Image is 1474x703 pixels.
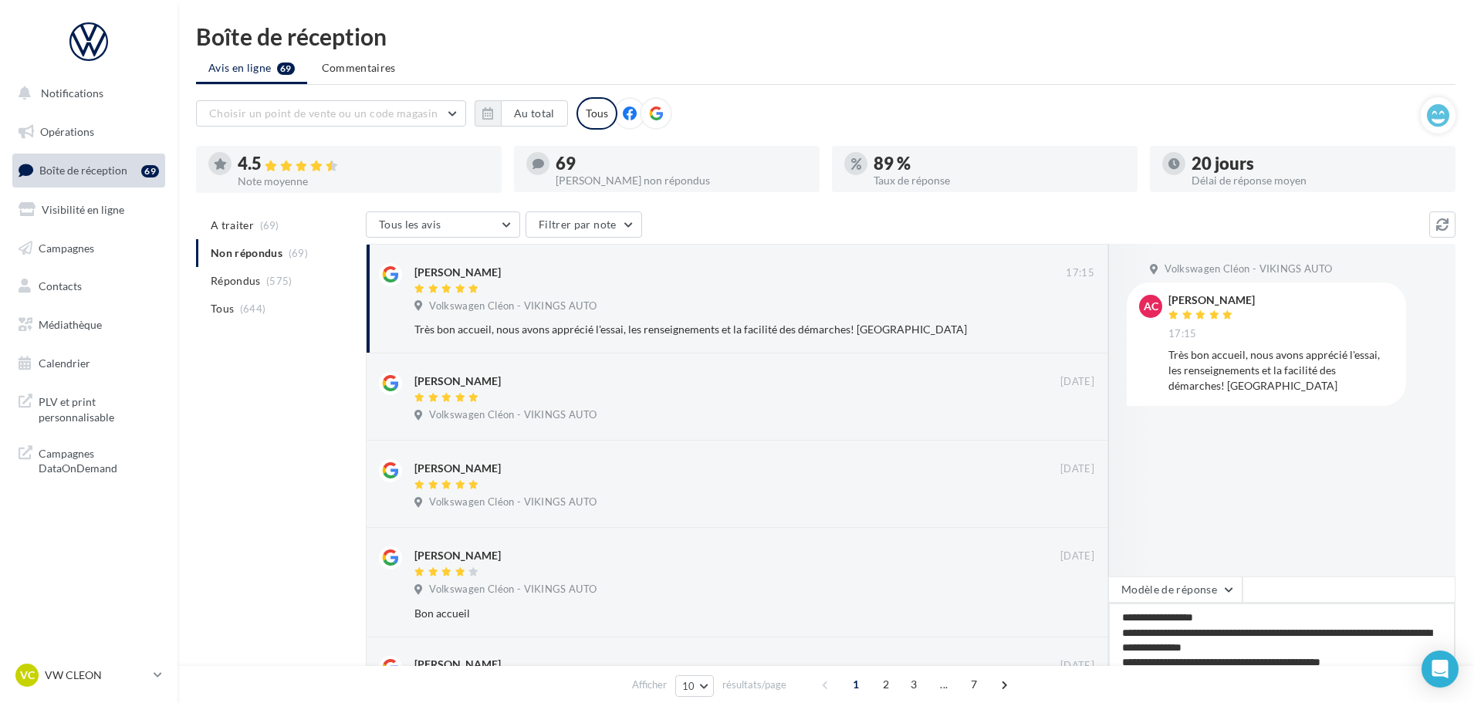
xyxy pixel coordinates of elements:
[238,155,489,173] div: 4.5
[42,203,124,216] span: Visibilité en ligne
[379,218,441,231] span: Tous les avis
[475,100,568,127] button: Au total
[874,175,1125,186] div: Taux de réponse
[39,391,159,424] span: PLV et print personnalisable
[931,672,956,697] span: ...
[1060,659,1094,673] span: [DATE]
[1060,462,1094,476] span: [DATE]
[1422,651,1459,688] div: Open Intercom Messenger
[39,357,90,370] span: Calendrier
[39,443,159,476] span: Campagnes DataOnDemand
[196,25,1455,48] div: Boîte de réception
[266,275,292,287] span: (575)
[1192,155,1443,172] div: 20 jours
[1168,327,1197,341] span: 17:15
[260,219,279,232] span: (69)
[9,154,168,187] a: Boîte de réception69
[1168,295,1255,306] div: [PERSON_NAME]
[9,116,168,148] a: Opérations
[675,675,715,697] button: 10
[211,301,234,316] span: Tous
[9,309,168,341] a: Médiathèque
[1144,299,1158,314] span: AC
[1108,576,1242,603] button: Modèle de réponse
[1165,262,1332,276] span: Volkswagen Cléon - VIKINGS AUTO
[901,672,926,697] span: 3
[1060,549,1094,563] span: [DATE]
[414,373,501,389] div: [PERSON_NAME]
[722,678,786,692] span: résultats/page
[9,77,162,110] button: Notifications
[9,437,168,482] a: Campagnes DataOnDemand
[501,100,568,127] button: Au total
[39,318,102,331] span: Médiathèque
[9,385,168,431] a: PLV et print personnalisable
[414,548,501,563] div: [PERSON_NAME]
[211,218,254,233] span: A traiter
[1060,375,1094,389] span: [DATE]
[209,106,438,120] span: Choisir un point de vente ou un code magasin
[196,100,466,127] button: Choisir un point de vente ou un code magasin
[682,680,695,692] span: 10
[41,86,103,100] span: Notifications
[874,672,898,697] span: 2
[211,273,261,289] span: Répondus
[12,661,165,690] a: VC VW CLEON
[429,583,597,597] span: Volkswagen Cléon - VIKINGS AUTO
[874,155,1125,172] div: 89 %
[9,270,168,302] a: Contacts
[414,606,994,621] div: Bon accueil
[1192,175,1443,186] div: Délai de réponse moyen
[556,175,807,186] div: [PERSON_NAME] non répondus
[240,302,266,315] span: (644)
[1168,347,1394,394] div: Très bon accueil, nous avons apprécié l'essai, les renseignements et la facilité des démarches! [...
[9,347,168,380] a: Calendrier
[9,232,168,265] a: Campagnes
[414,265,501,280] div: [PERSON_NAME]
[45,668,147,683] p: VW CLEON
[429,299,597,313] span: Volkswagen Cléon - VIKINGS AUTO
[238,176,489,187] div: Note moyenne
[429,495,597,509] span: Volkswagen Cléon - VIKINGS AUTO
[1066,266,1094,280] span: 17:15
[141,165,159,177] div: 69
[429,408,597,422] span: Volkswagen Cléon - VIKINGS AUTO
[843,672,868,697] span: 1
[39,241,94,254] span: Campagnes
[414,322,994,337] div: Très bon accueil, nous avons apprécié l'essai, les renseignements et la facilité des démarches! [...
[39,164,127,177] span: Boîte de réception
[632,678,667,692] span: Afficher
[40,125,94,138] span: Opérations
[20,668,35,683] span: VC
[414,657,501,672] div: [PERSON_NAME]
[414,461,501,476] div: [PERSON_NAME]
[9,194,168,226] a: Visibilité en ligne
[962,672,986,697] span: 7
[366,211,520,238] button: Tous les avis
[526,211,642,238] button: Filtrer par note
[322,60,396,76] span: Commentaires
[556,155,807,172] div: 69
[576,97,617,130] div: Tous
[39,279,82,292] span: Contacts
